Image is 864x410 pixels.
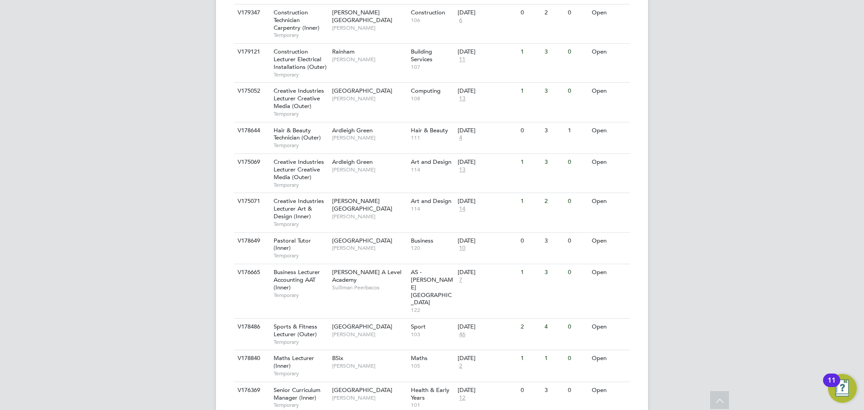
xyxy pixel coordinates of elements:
[589,264,629,281] div: Open
[411,63,454,71] span: 107
[332,56,406,63] span: [PERSON_NAME]
[274,158,324,181] span: Creative Industries Lecturer Creative Media (Outer)
[542,122,566,139] div: 3
[235,264,267,281] div: V176665
[589,122,629,139] div: Open
[411,134,454,141] span: 111
[542,154,566,171] div: 3
[411,237,433,244] span: Business
[332,268,401,284] span: [PERSON_NAME] A Level Academy
[411,166,454,173] span: 114
[566,350,589,367] div: 0
[332,126,373,134] span: Ardleigh Green
[332,95,406,102] span: [PERSON_NAME]
[274,252,328,259] span: Temporary
[542,5,566,21] div: 2
[235,193,267,210] div: V175071
[274,197,324,220] span: Creative Industries Lecturer Art & Design (Inner)
[235,154,267,171] div: V175069
[411,323,426,330] span: Sport
[411,197,451,205] span: Art and Design
[235,122,267,139] div: V178644
[332,134,406,141] span: [PERSON_NAME]
[458,56,467,63] span: 11
[542,382,566,399] div: 3
[458,323,516,331] div: [DATE]
[566,154,589,171] div: 0
[566,44,589,60] div: 0
[411,48,432,63] span: Building Services
[458,158,516,166] div: [DATE]
[274,370,328,377] span: Temporary
[235,319,267,335] div: V178486
[274,32,328,39] span: Temporary
[274,110,328,117] span: Temporary
[332,244,406,252] span: [PERSON_NAME]
[458,166,467,174] span: 13
[518,193,542,210] div: 1
[274,268,320,291] span: Business Lecturer Accounting AAT (Inner)
[332,362,406,369] span: [PERSON_NAME]
[411,306,454,314] span: 122
[411,244,454,252] span: 120
[332,284,406,291] span: Sulliman Peerbacos
[458,198,516,205] div: [DATE]
[411,331,454,338] span: 103
[411,362,454,369] span: 105
[235,44,267,60] div: V179121
[332,237,392,244] span: [GEOGRAPHIC_DATA]
[411,158,451,166] span: Art and Design
[274,292,328,299] span: Temporary
[332,213,406,220] span: [PERSON_NAME]
[274,87,324,110] span: Creative Industries Lecturer Creative Media (Outer)
[458,331,467,338] span: 46
[332,9,392,24] span: [PERSON_NAME][GEOGRAPHIC_DATA]
[458,237,516,245] div: [DATE]
[518,264,542,281] div: 1
[458,87,516,95] div: [DATE]
[518,350,542,367] div: 1
[566,193,589,210] div: 0
[332,48,355,55] span: Rainham
[332,166,406,173] span: [PERSON_NAME]
[458,269,516,276] div: [DATE]
[542,350,566,367] div: 1
[828,374,857,403] button: Open Resource Center, 11 new notifications
[458,244,467,252] span: 10
[274,338,328,346] span: Temporary
[589,5,629,21] div: Open
[518,44,542,60] div: 1
[274,142,328,149] span: Temporary
[542,264,566,281] div: 3
[518,83,542,99] div: 1
[332,197,392,212] span: [PERSON_NAME][GEOGRAPHIC_DATA]
[458,9,516,17] div: [DATE]
[518,233,542,249] div: 0
[589,233,629,249] div: Open
[458,387,516,394] div: [DATE]
[332,331,406,338] span: [PERSON_NAME]
[589,350,629,367] div: Open
[458,95,467,103] span: 13
[332,24,406,32] span: [PERSON_NAME]
[274,323,317,338] span: Sports & Fitness Lecturer (Outer)
[411,268,453,306] span: AS - [PERSON_NAME][GEOGRAPHIC_DATA]
[235,382,267,399] div: V176369
[411,401,454,409] span: 101
[274,401,328,409] span: Temporary
[332,323,392,330] span: [GEOGRAPHIC_DATA]
[274,71,328,78] span: Temporary
[332,394,406,401] span: [PERSON_NAME]
[458,394,467,402] span: 12
[274,181,328,189] span: Temporary
[411,17,454,24] span: 106
[411,9,445,16] span: Construction
[274,354,314,369] span: Maths Lecturer (Inner)
[566,122,589,139] div: 1
[235,233,267,249] div: V178649
[274,237,311,252] span: Pastoral Tutor (Inner)
[589,154,629,171] div: Open
[518,122,542,139] div: 0
[542,44,566,60] div: 3
[542,233,566,249] div: 3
